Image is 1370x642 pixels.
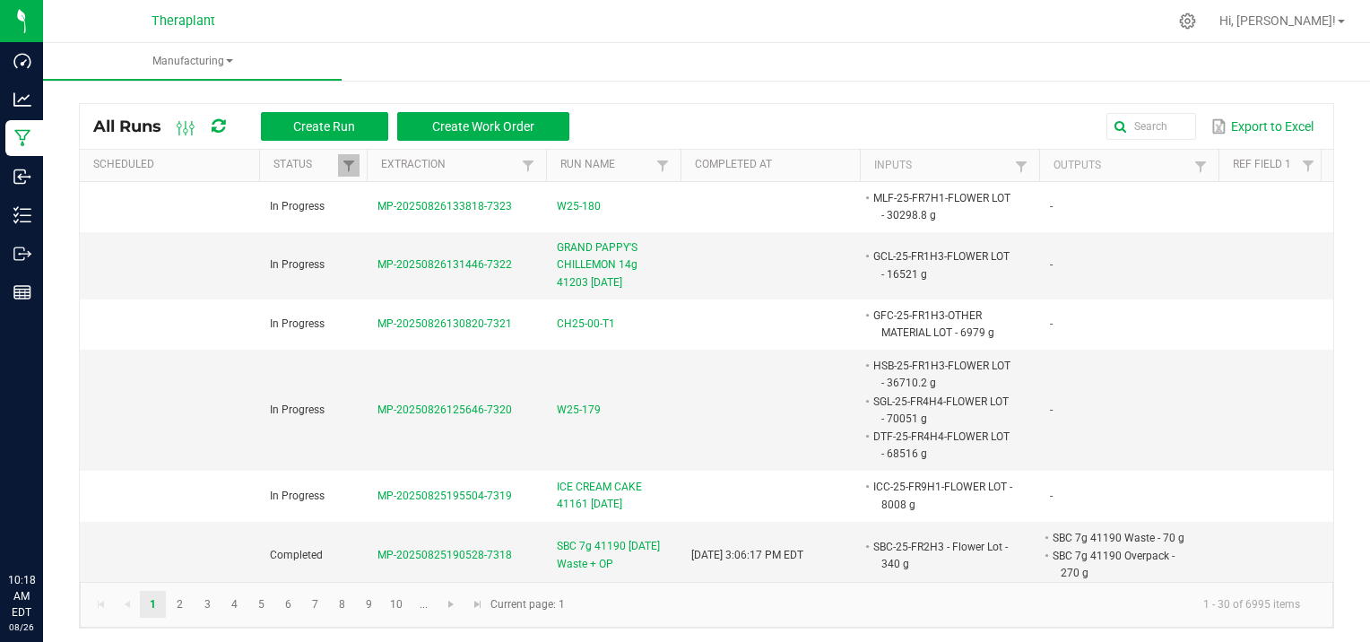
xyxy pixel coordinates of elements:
span: Manufacturing [43,54,342,69]
a: Filter [1010,155,1032,178]
a: Filter [1297,154,1319,177]
a: Page 3 [195,591,221,618]
span: In Progress [270,403,325,416]
li: SBC 7g 41190 Overpack - 270 g [1050,547,1192,582]
inline-svg: Inbound [13,168,31,186]
td: - [1039,232,1218,299]
a: Filter [517,154,539,177]
a: Completed AtSortable [695,158,853,172]
a: Page 9 [356,591,382,618]
a: Filter [1190,155,1211,178]
span: Create Run [293,119,355,134]
span: In Progress [270,490,325,502]
span: [DATE] 3:06:17 PM EDT [691,549,803,561]
a: Filter [338,154,360,177]
span: MP-20250826130820-7321 [377,317,512,330]
a: Page 7 [302,591,328,618]
a: ExtractionSortable [381,158,516,172]
span: Theraplant [152,13,215,29]
span: In Progress [270,200,325,213]
span: W25-179 [557,402,601,419]
div: Manage settings [1176,13,1199,30]
span: W25-180 [557,198,601,215]
td: - [1039,299,1218,350]
span: MP-20250825190528-7318 [377,549,512,561]
span: Go to the last page [471,597,485,612]
span: MP-20250826125646-7320 [377,403,512,416]
iframe: Resource center unread badge [53,496,74,517]
li: GCL-25-FR1H3-FLOWER LOT - 16521 g [871,247,1012,282]
span: SBC 7g 41190 [DATE] Waste + OP [557,538,670,572]
button: Export to Excel [1207,111,1318,142]
a: Page 2 [167,591,193,618]
span: In Progress [270,317,325,330]
a: Run NameSortable [560,158,651,172]
div: All Runs [93,111,583,142]
p: 08/26 [8,620,35,634]
li: SBC-25-FR2H3 - Flower Lot - 340 g [871,538,1012,573]
span: Completed [270,549,323,561]
a: Page 4 [221,591,247,618]
li: MLF-25-FR7H1-FLOWER LOT - 30298.8 g [871,189,1012,224]
td: - [1039,182,1218,232]
th: Outputs [1039,150,1218,182]
span: ICE CREAM CAKE 41161 [DATE] [557,479,670,513]
a: Go to the last page [464,591,490,618]
span: CH25-00-T1 [557,316,615,333]
td: - [1039,471,1218,521]
li: GFC-25-FR1H3-OTHER MATERIAL LOT - 6979 g [871,307,1012,342]
a: StatusSortable [273,158,337,172]
span: Create Work Order [432,119,534,134]
kendo-pager: Current page: 1 [80,582,1333,628]
iframe: Resource center [18,499,72,552]
a: Page 11 [411,591,437,618]
button: Create Run [261,112,388,141]
inline-svg: Outbound [13,245,31,263]
a: Filter [652,154,673,177]
span: Hi, [PERSON_NAME]! [1219,13,1336,28]
inline-svg: Reports [13,283,31,301]
inline-svg: Manufacturing [13,129,31,147]
kendo-pager-info: 1 - 30 of 6995 items [576,590,1314,620]
li: SBC 7g 41190 Waste - 70 g [1050,529,1192,547]
span: MP-20250825195504-7319 [377,490,512,502]
button: Create Work Order [397,112,569,141]
inline-svg: Dashboard [13,52,31,70]
a: Ref Field 1Sortable [1233,158,1296,172]
a: Page 10 [384,591,410,618]
inline-svg: Analytics [13,91,31,108]
th: Inputs [860,150,1039,182]
inline-svg: Inventory [13,206,31,224]
a: Page 6 [275,591,301,618]
span: In Progress [270,258,325,271]
li: SGL-25-FR4H4-FLOWER LOT - 70051 g [871,393,1012,428]
li: HSB-25-FR1H3-FLOWER LOT - 36710.2 g [871,357,1012,392]
td: - [1039,350,1218,471]
span: MP-20250826133818-7323 [377,200,512,213]
a: Page 5 [248,591,274,618]
a: ScheduledSortable [93,158,252,172]
span: GRAND PAPPY'S CHILLEMON 14g 41203 [DATE] [557,239,670,291]
li: DTF-25-FR4H4-FLOWER LOT - 68516 g [871,428,1012,463]
a: Manufacturing [43,43,342,81]
a: Go to the next page [438,591,464,618]
a: Page 8 [329,591,355,618]
a: Page 1 [140,591,166,618]
p: 10:18 AM EDT [8,572,35,620]
li: ICC-25-FR9H1-FLOWER LOT - 8008 g [871,478,1012,513]
input: Search [1106,113,1196,140]
span: MP-20250826131446-7322 [377,258,512,271]
span: Go to the next page [444,597,458,612]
